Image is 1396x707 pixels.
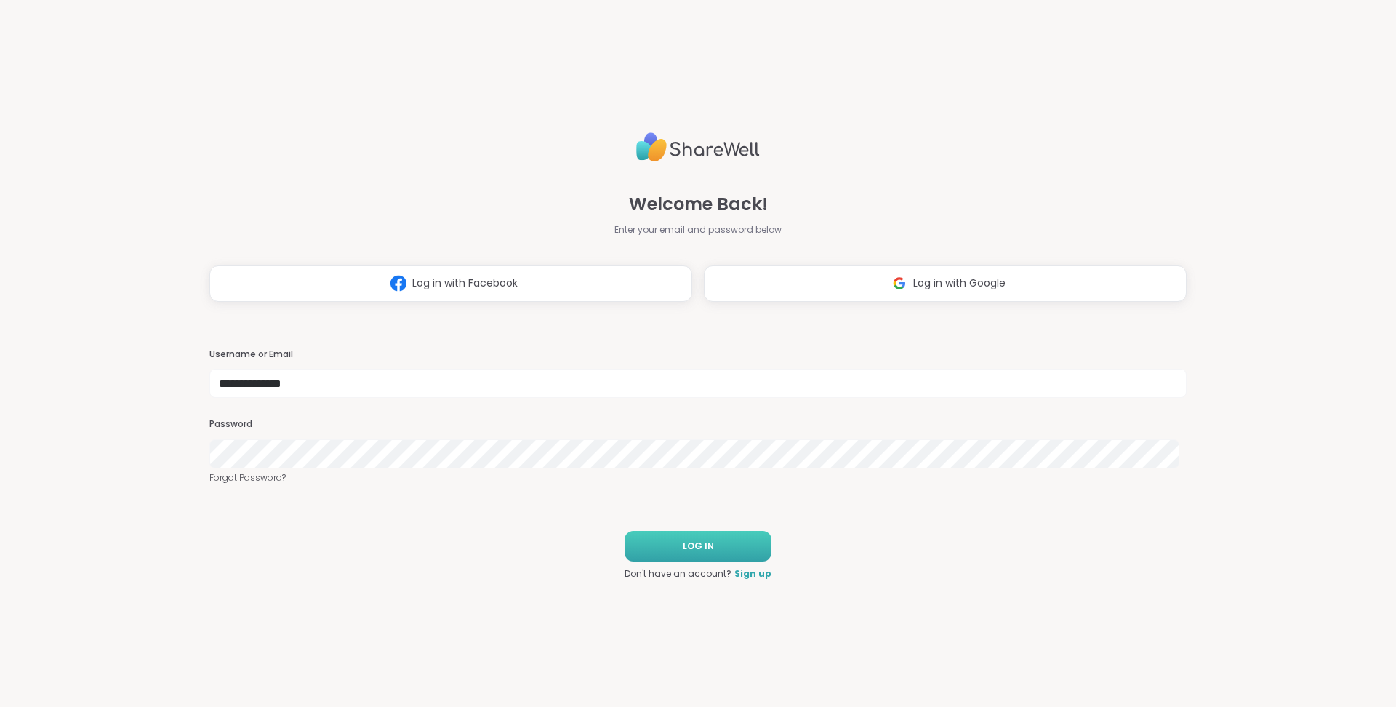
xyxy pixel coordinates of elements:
[636,127,760,168] img: ShareWell Logo
[704,265,1187,302] button: Log in with Google
[209,265,692,302] button: Log in with Facebook
[385,270,412,297] img: ShareWell Logomark
[209,418,1187,431] h3: Password
[629,191,768,217] span: Welcome Back!
[209,348,1187,361] h3: Username or Email
[209,471,1187,484] a: Forgot Password?
[614,223,782,236] span: Enter your email and password below
[625,567,731,580] span: Don't have an account?
[913,276,1006,291] span: Log in with Google
[412,276,518,291] span: Log in with Facebook
[683,540,714,553] span: LOG IN
[625,531,771,562] button: LOG IN
[886,270,913,297] img: ShareWell Logomark
[734,567,771,580] a: Sign up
